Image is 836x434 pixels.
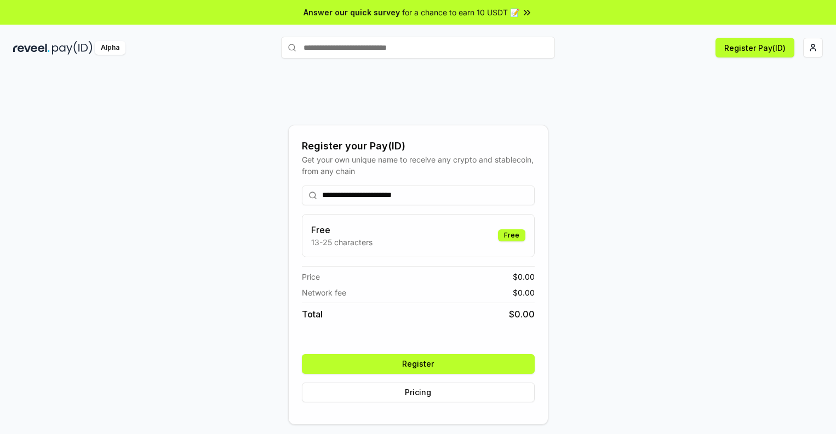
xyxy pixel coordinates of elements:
[509,308,535,321] span: $ 0.00
[302,154,535,177] div: Get your own unique name to receive any crypto and stablecoin, from any chain
[402,7,519,18] span: for a chance to earn 10 USDT 📝
[302,287,346,298] span: Network fee
[311,223,373,236] h3: Free
[715,38,794,57] button: Register Pay(ID)
[13,41,50,55] img: reveel_dark
[52,41,93,55] img: pay_id
[513,287,535,298] span: $ 0.00
[95,41,125,55] div: Alpha
[304,7,400,18] span: Answer our quick survey
[302,308,323,321] span: Total
[513,271,535,282] span: $ 0.00
[302,383,535,402] button: Pricing
[302,271,320,282] span: Price
[302,138,535,154] div: Register your Pay(ID)
[302,354,535,374] button: Register
[311,236,373,248] p: 13-25 characters
[498,229,525,241] div: Free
